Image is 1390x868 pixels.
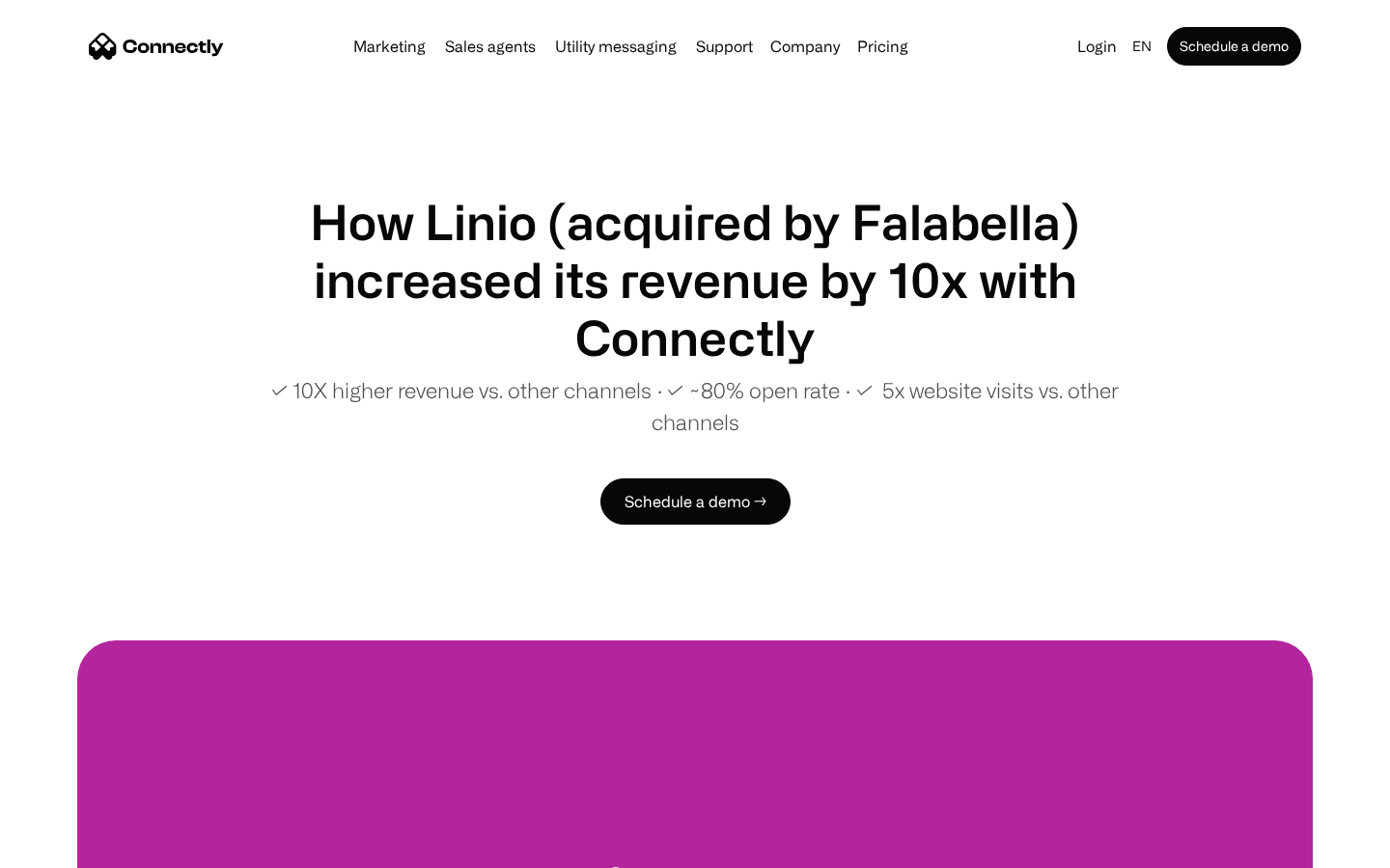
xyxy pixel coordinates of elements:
[1125,33,1163,60] div: en
[232,193,1158,366] h1: How Linio (acquired by Falabella) increased its revenue by 10x with Connectly
[764,33,846,60] div: Company
[1132,33,1152,60] div: en
[547,39,684,54] a: Utility messaging
[849,39,916,54] a: Pricing
[688,39,761,54] a: Support
[39,834,116,861] ul: Language list
[600,478,791,525] a: Schedule a demo →
[1167,27,1301,66] a: Schedule a demo
[437,39,543,54] a: Sales agents
[1070,33,1125,60] a: Login
[232,374,1158,438] p: ✓ 10X higher revenue vs. other channels ∙ ✓ ~80% open rate ∙ ✓ 5x website visits vs. other channels
[19,832,116,861] aside: Language selected: English
[770,33,840,60] div: Company
[346,39,433,54] a: Marketing
[89,32,224,61] a: home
